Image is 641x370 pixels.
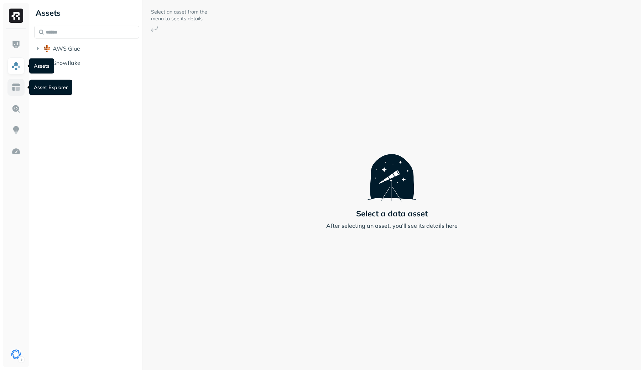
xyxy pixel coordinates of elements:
[53,59,80,66] span: Snowflake
[151,9,208,22] p: Select an asset from the menu to see its details
[326,221,458,230] p: After selecting an asset, you’ll see its details here
[11,349,21,359] img: Singular
[151,26,158,32] img: Arrow
[11,61,21,71] img: Assets
[368,140,416,201] img: Telescope
[43,45,51,52] img: root
[11,147,21,156] img: Optimization
[11,40,21,49] img: Dashboard
[29,80,72,95] div: Asset Explorer
[34,57,139,68] button: Snowflake
[29,58,54,74] div: Assets
[11,125,21,135] img: Insights
[53,45,80,52] span: AWS Glue
[11,104,21,113] img: Query Explorer
[11,83,21,92] img: Asset Explorer
[356,209,428,219] p: Select a data asset
[34,7,139,19] div: Assets
[34,43,139,54] button: AWS Glue
[9,9,23,23] img: Ryft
